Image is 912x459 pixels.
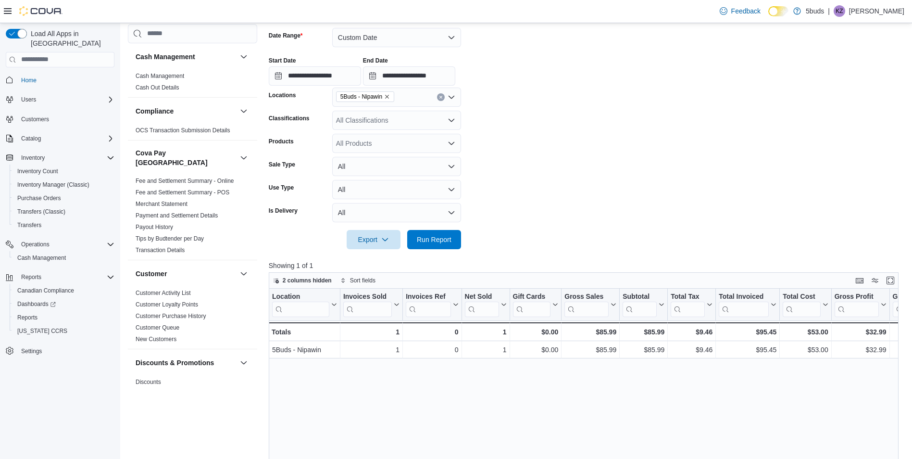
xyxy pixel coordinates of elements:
[136,127,230,134] span: OCS Transaction Submission Details
[17,239,114,250] span: Operations
[136,335,176,343] span: New Customers
[21,273,41,281] span: Reports
[128,175,257,260] div: Cova Pay [GEOGRAPHIC_DATA]
[136,148,236,167] button: Cova Pay [GEOGRAPHIC_DATA]
[136,358,214,368] h3: Discounts & Promotions
[2,112,118,126] button: Customers
[448,93,455,101] button: Open list of options
[834,292,878,317] div: Gross Profit
[406,344,458,356] div: 0
[136,312,206,320] span: Customer Purchase History
[272,292,337,317] button: Location
[406,292,450,301] div: Invoices Ref
[136,106,236,116] button: Compliance
[136,247,185,254] a: Transaction Details
[17,208,65,216] span: Transfers (Classic)
[10,178,118,191] button: Inventory Manager (Classic)
[17,94,114,105] span: Users
[806,5,824,17] p: 5buds
[671,292,705,301] div: Total Tax
[269,66,361,86] input: Press the down key to open a popover containing a calendar.
[272,292,329,301] div: Location
[128,376,257,415] div: Discounts & Promotions
[136,379,161,385] a: Discounts
[136,84,179,91] span: Cash Out Details
[269,275,336,286] button: 2 columns hidden
[671,344,712,356] div: $9.46
[623,344,664,356] div: $85.99
[136,127,230,134] a: OCS Transaction Submission Details
[343,344,400,356] div: 1
[10,165,118,178] button: Inventory Count
[343,292,400,317] button: Invoices Sold
[13,312,41,323] a: Reports
[2,93,118,106] button: Users
[2,151,118,165] button: Inventory
[269,32,303,39] label: Date Range
[269,261,905,270] p: Showing 1 of 1
[719,326,776,338] div: $95.45
[13,179,93,191] a: Inventory Manager (Classic)
[17,133,45,144] button: Catalog
[136,289,191,297] span: Customer Activity List
[384,94,390,100] button: Remove 5Buds - Nipawin from selection in this group
[783,344,828,356] div: $53.00
[10,205,118,218] button: Transfers (Classic)
[406,292,450,317] div: Invoices Ref
[464,326,506,338] div: 1
[564,292,609,317] div: Gross Sales
[17,254,66,262] span: Cash Management
[13,206,69,217] a: Transfers (Classic)
[136,336,176,343] a: New Customers
[352,230,395,249] span: Export
[17,314,37,321] span: Reports
[2,132,118,145] button: Catalog
[347,230,400,249] button: Export
[13,252,70,264] a: Cash Management
[17,152,114,164] span: Inventory
[136,72,184,80] span: Cash Management
[2,270,118,284] button: Reports
[17,75,40,86] a: Home
[854,275,865,286] button: Keyboard shortcuts
[13,219,114,231] span: Transfers
[21,241,50,248] span: Operations
[17,344,114,357] span: Settings
[136,290,191,296] a: Customer Activity List
[464,292,506,317] button: Net Sold
[836,5,843,17] span: KZ
[834,5,845,17] div: Keith Ziemann
[136,212,218,219] span: Payment and Settlement Details
[136,189,229,196] a: Fee and Settlement Summary - POS
[623,326,664,338] div: $85.99
[417,235,451,244] span: Run Report
[13,252,114,264] span: Cash Management
[19,6,62,16] img: Cova
[564,326,616,338] div: $85.99
[564,344,616,356] div: $85.99
[238,105,250,117] button: Compliance
[731,6,761,16] span: Feedback
[337,275,379,286] button: Sort fields
[272,344,337,356] div: 5Buds - Nipawin
[17,113,114,125] span: Customers
[128,125,257,140] div: Compliance
[17,94,40,105] button: Users
[406,292,458,317] button: Invoices Ref
[10,324,118,338] button: [US_STATE] CCRS
[238,51,250,63] button: Cash Management
[136,224,173,230] a: Payout History
[13,166,62,177] a: Inventory Count
[269,184,294,191] label: Use Type
[136,223,173,231] span: Payout History
[13,298,114,310] span: Dashboards
[269,161,295,168] label: Sale Type
[17,327,67,335] span: [US_STATE] CCRS
[623,292,657,317] div: Subtotal
[13,206,114,217] span: Transfers (Classic)
[464,344,506,356] div: 1
[136,324,179,331] a: Customer Queue
[512,326,558,338] div: $0.00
